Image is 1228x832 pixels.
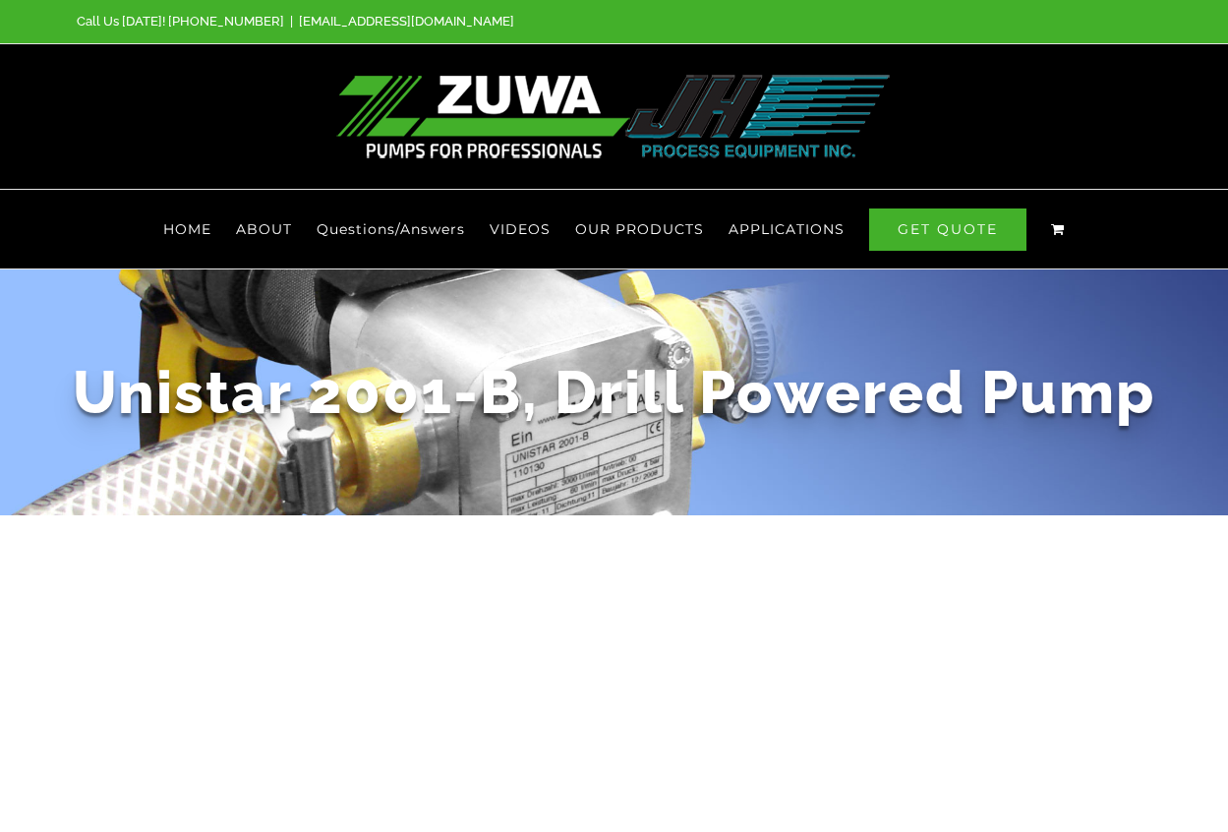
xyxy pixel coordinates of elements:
[299,14,514,29] a: [EMAIL_ADDRESS][DOMAIN_NAME]
[869,190,1026,268] a: GET QUOTE
[575,222,704,236] span: OUR PRODUCTS
[163,222,211,236] span: HOME
[869,208,1026,251] span: GET QUOTE
[317,190,465,268] a: Questions/Answers
[729,222,845,236] span: APPLICATIONS
[236,190,292,268] a: ABOUT
[39,351,1190,434] h1: Unistar 2001-B, Drill Powered Pump
[575,190,704,268] a: OUR PRODUCTS
[490,222,551,236] span: VIDEOS
[163,190,211,268] a: HOME
[490,190,551,268] a: VIDEOS
[77,190,1152,268] nav: Main Menu
[1051,190,1065,268] a: View Cart
[317,222,465,236] span: Questions/Answers
[729,190,845,268] a: APPLICATIONS
[77,14,284,29] span: Call Us [DATE]! [PHONE_NUMBER]
[236,222,292,236] span: ABOUT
